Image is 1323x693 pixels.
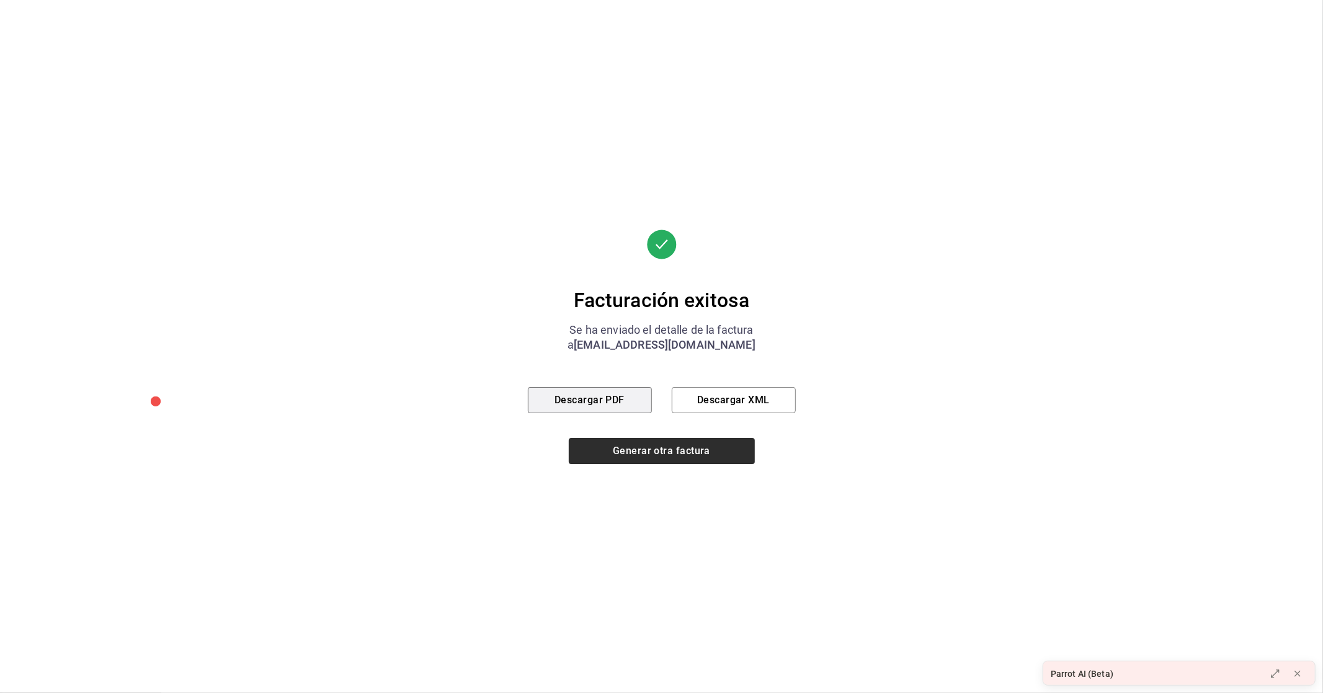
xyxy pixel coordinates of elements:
div: Se ha enviado el detalle de la factura [528,323,796,338]
button: Descargar XML [672,387,796,413]
div: Facturación exitosa [528,288,796,313]
div: Parrot AI (Beta) [1051,668,1113,681]
button: Generar otra factura [569,438,755,464]
button: Descargar PDF [528,387,652,413]
div: a [528,338,796,352]
span: [EMAIL_ADDRESS][DOMAIN_NAME] [574,338,755,351]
